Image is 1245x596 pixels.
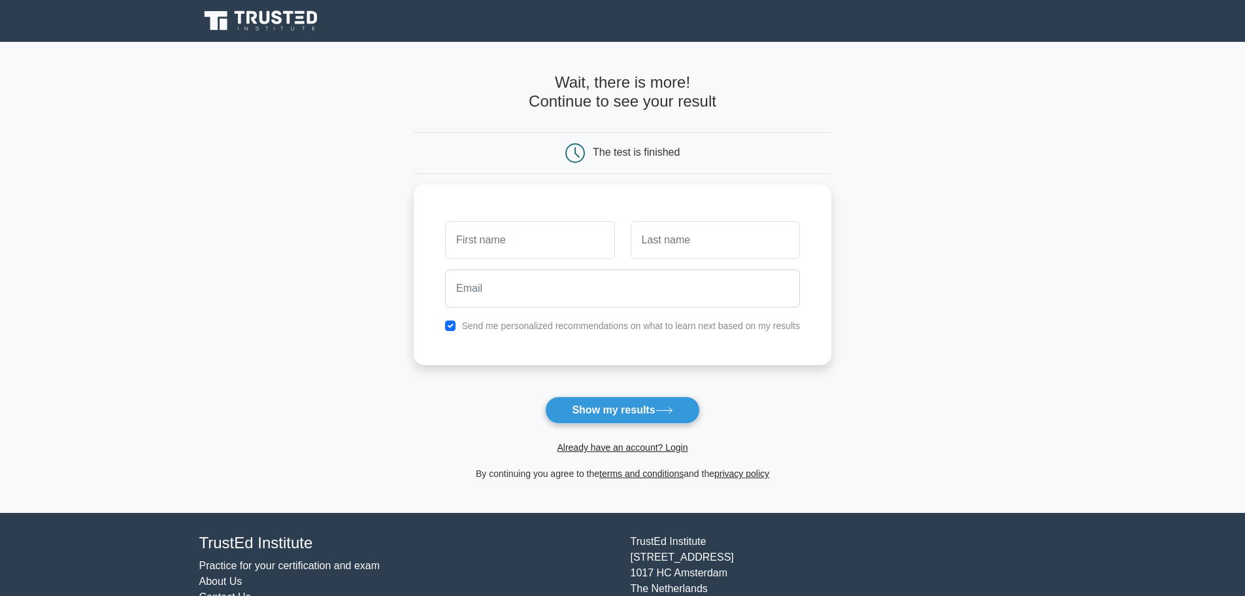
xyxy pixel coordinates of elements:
div: By continuing you agree to the and the [406,466,839,482]
a: privacy policy [714,468,769,479]
a: terms and conditions [599,468,684,479]
h4: TrustEd Institute [199,534,615,553]
label: Send me personalized recommendations on what to learn next based on my results [461,321,800,331]
h4: Wait, there is more! Continue to see your result [414,73,831,111]
a: About Us [199,576,242,587]
a: Practice for your certification and exam [199,560,380,571]
input: First name [445,221,614,259]
a: Already have an account? Login [557,442,688,453]
input: Last name [631,221,800,259]
div: The test is finished [593,147,680,158]
input: Email [445,270,800,307]
button: Show my results [545,396,699,424]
